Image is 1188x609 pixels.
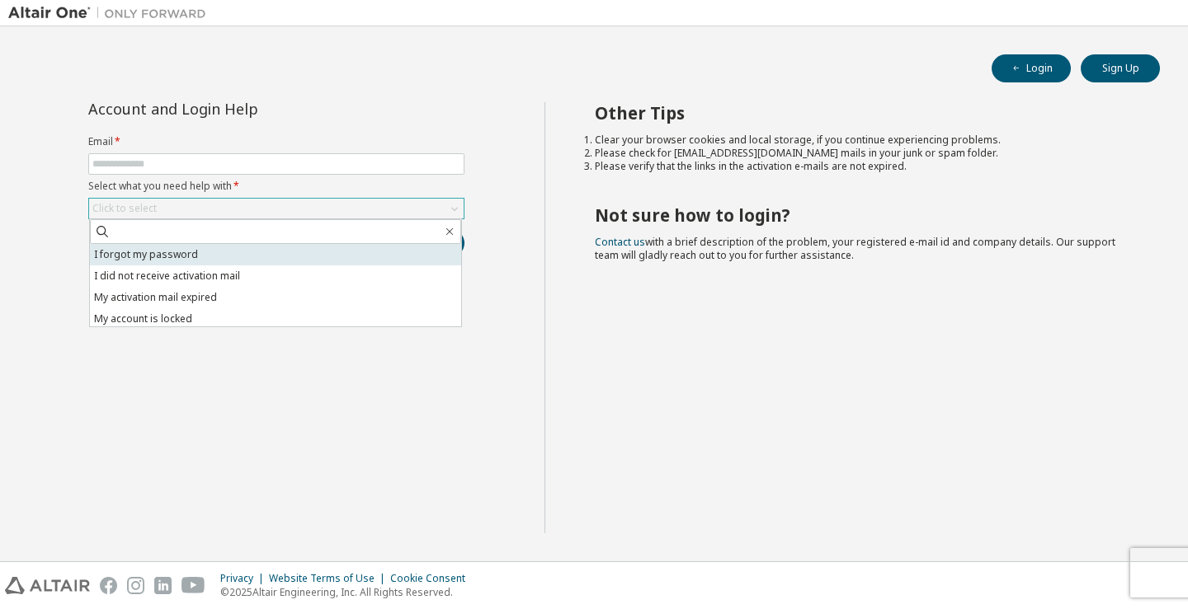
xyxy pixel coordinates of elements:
[390,572,475,585] div: Cookie Consent
[1081,54,1160,82] button: Sign Up
[88,180,464,193] label: Select what you need help with
[181,577,205,594] img: youtube.svg
[89,199,464,218] div: Click to select
[595,102,1131,124] h2: Other Tips
[88,102,389,115] div: Account and Login Help
[90,244,461,265] li: I forgot my password
[8,5,214,21] img: Altair One
[100,577,117,594] img: facebook.svg
[88,135,464,148] label: Email
[92,202,157,215] div: Click to select
[595,235,1115,262] span: with a brief description of the problem, your registered e-mail id and company details. Our suppo...
[595,134,1131,147] li: Clear your browser cookies and local storage, if you continue experiencing problems.
[5,577,90,594] img: altair_logo.svg
[269,572,390,585] div: Website Terms of Use
[595,147,1131,160] li: Please check for [EMAIL_ADDRESS][DOMAIN_NAME] mails in your junk or spam folder.
[127,577,144,594] img: instagram.svg
[595,204,1131,226] h2: Not sure how to login?
[154,577,172,594] img: linkedin.svg
[595,160,1131,173] li: Please verify that the links in the activation e-mails are not expired.
[992,54,1071,82] button: Login
[220,572,269,585] div: Privacy
[220,585,475,599] p: © 2025 Altair Engineering, Inc. All Rights Reserved.
[595,235,645,249] a: Contact us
